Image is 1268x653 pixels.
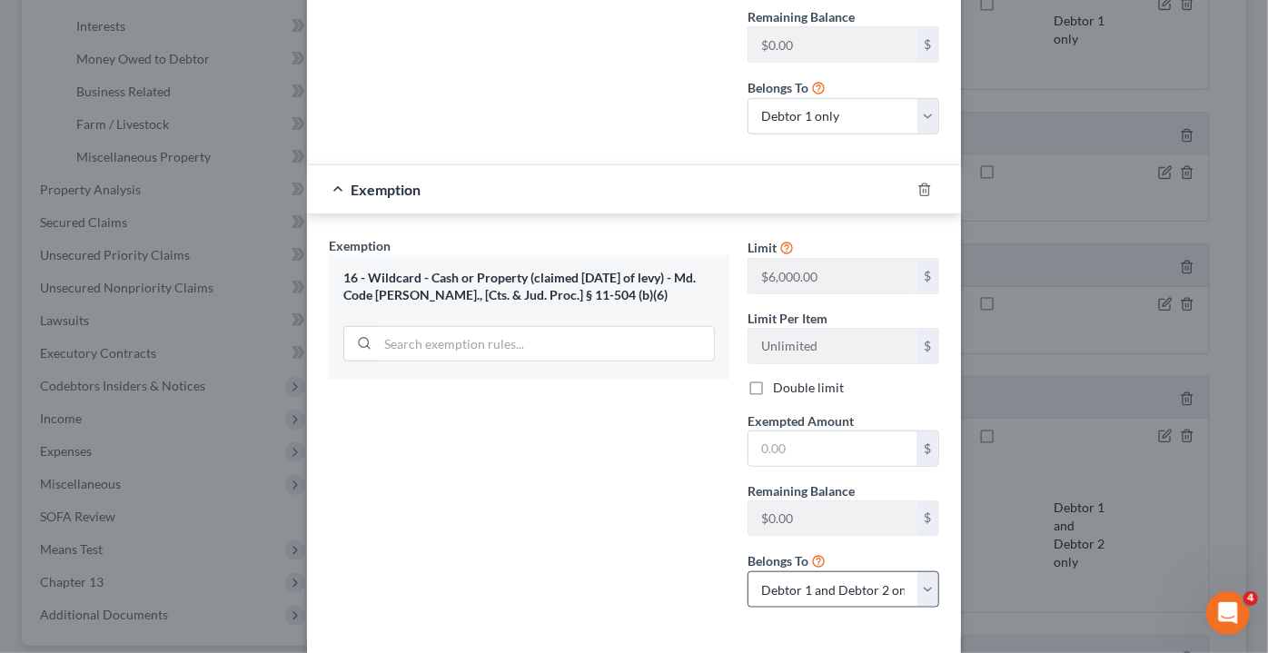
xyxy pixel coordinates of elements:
input: -- [748,329,916,363]
input: Search exemption rules... [378,327,714,361]
div: $ [916,259,938,293]
iframe: Intercom live chat [1206,591,1250,635]
div: 16 - Wildcard - Cash or Property (claimed [DATE] of levy) - Md. Code [PERSON_NAME]., [Cts. & Jud.... [343,270,715,303]
input: 0.00 [748,431,916,466]
label: Remaining Balance [748,7,855,26]
input: -- [748,27,916,62]
div: $ [916,501,938,536]
input: -- [748,259,916,293]
div: $ [916,27,938,62]
span: Limit [748,240,777,255]
div: $ [916,431,938,466]
span: Belongs To [748,80,808,95]
span: Exemption [351,181,421,198]
span: Belongs To [748,553,808,569]
span: Exempted Amount [748,413,854,429]
input: -- [748,501,916,536]
span: Exemption [329,238,391,253]
div: $ [916,329,938,363]
label: Double limit [773,379,844,397]
label: Limit Per Item [748,309,827,328]
label: Remaining Balance [748,481,855,500]
span: 4 [1243,591,1258,606]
